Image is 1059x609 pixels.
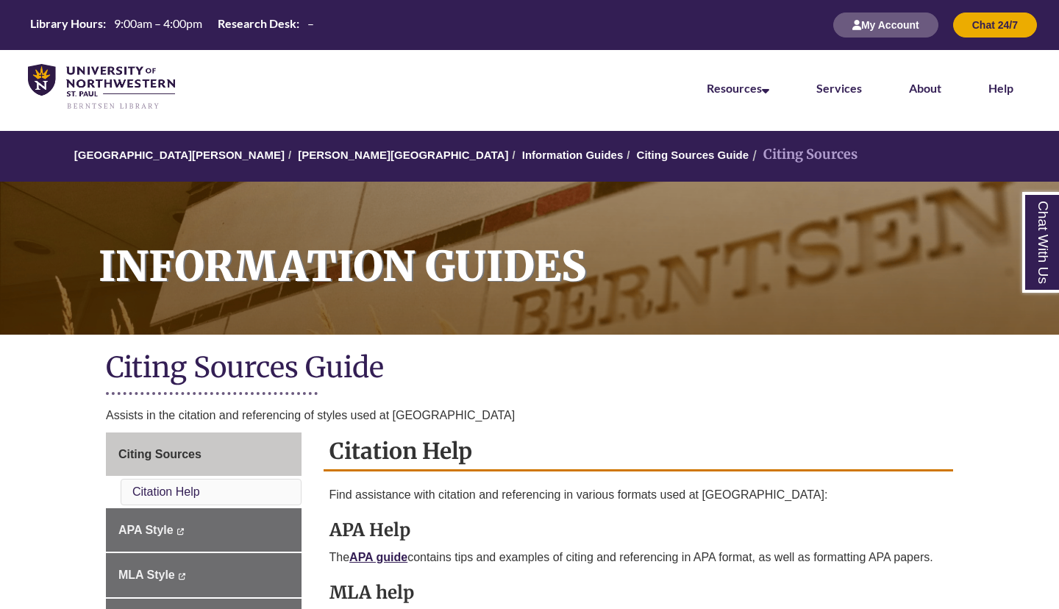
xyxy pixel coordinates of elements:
[909,81,941,95] a: About
[329,581,414,604] strong: MLA help
[118,448,202,460] span: Citing Sources
[106,432,302,477] a: Citing Sources
[637,149,749,161] a: Citing Sources Guide
[178,573,186,580] i: This link opens in a new window
[24,15,108,32] th: Library Hours:
[298,149,508,161] a: [PERSON_NAME][GEOGRAPHIC_DATA]
[118,569,175,581] span: MLA Style
[816,81,862,95] a: Services
[106,349,953,388] h1: Citing Sources Guide
[324,432,954,471] h2: Citation Help
[329,549,948,566] p: The contains tips and examples of citing and referencing in APA format, as well as formatting APA...
[212,15,302,32] th: Research Desk:
[349,551,407,563] a: APA guide
[707,81,769,95] a: Resources
[749,144,857,165] li: Citing Sources
[114,16,202,30] span: 9:00am – 4:00pm
[28,64,175,110] img: UNWSP Library Logo
[329,486,948,504] p: Find assistance with citation and referencing in various formats used at [GEOGRAPHIC_DATA]:
[106,508,302,552] a: APA Style
[118,524,174,536] span: APA Style
[953,18,1037,31] a: Chat 24/7
[176,528,185,535] i: This link opens in a new window
[522,149,624,161] a: Information Guides
[24,15,320,35] a: Hours Today
[953,13,1037,38] button: Chat 24/7
[74,149,285,161] a: [GEOGRAPHIC_DATA][PERSON_NAME]
[833,13,938,38] button: My Account
[82,182,1059,316] h1: Information Guides
[307,16,314,30] span: –
[106,409,515,421] span: Assists in the citation and referencing of styles used at [GEOGRAPHIC_DATA]
[988,81,1013,95] a: Help
[132,485,200,498] a: Citation Help
[106,553,302,597] a: MLA Style
[24,15,320,34] table: Hours Today
[329,519,410,541] strong: APA Help
[833,18,938,31] a: My Account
